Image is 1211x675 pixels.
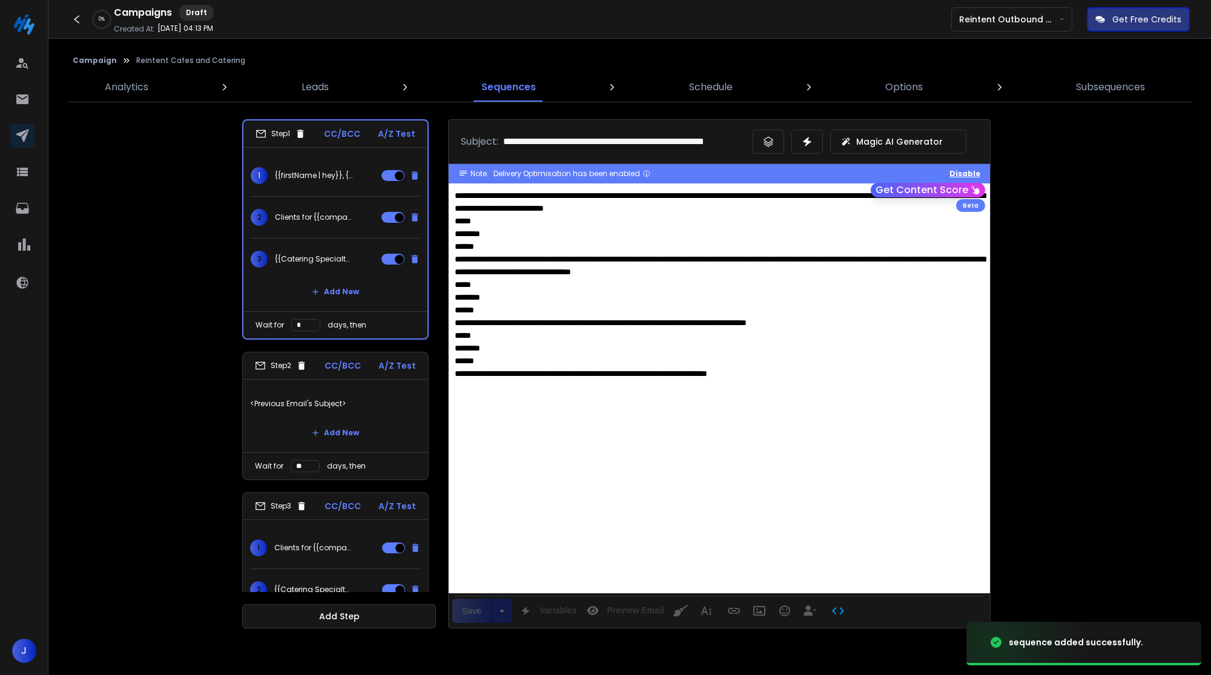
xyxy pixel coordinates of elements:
[956,199,985,212] div: Beta
[748,599,771,623] button: Insert Image (⌘P)
[256,320,284,330] p: Wait for
[856,136,943,148] p: Magic AI Generator
[799,599,822,623] button: Insert Unsubscribe Link
[251,251,268,268] span: 3
[689,80,733,94] p: Schedule
[695,599,718,623] button: More Text
[242,604,436,628] button: Add Step
[275,171,352,180] p: {{firstName | hey}}, {what do you think? | sound good?}
[325,360,361,372] p: CC/BCC
[1076,80,1145,94] p: Subsequences
[537,605,579,616] span: Variables
[959,13,1060,25] p: Reintent Outbound Engine — Powered by Hire Highs
[871,183,985,197] button: Get Content Score
[114,24,155,34] p: Created At:
[255,461,283,471] p: Wait for
[327,461,366,471] p: days, then
[12,639,36,663] button: J
[114,5,172,20] h1: Campaigns
[1009,636,1143,648] div: sequence added successfully.
[378,128,415,140] p: A/Z Test
[12,12,36,36] img: logo
[157,24,213,33] p: [DATE] 04:13 PM
[830,130,966,154] button: Magic AI Generator
[1112,13,1181,25] p: Get Free Credits
[378,360,416,372] p: A/Z Test
[773,599,796,623] button: Emoticons
[105,80,148,94] p: Analytics
[1087,7,1190,31] button: Get Free Credits
[328,320,366,330] p: days, then
[256,128,306,139] div: Step 1
[452,599,491,623] div: Save
[136,56,245,65] p: Reintent Cafes and Catering
[179,5,214,21] div: Draft
[97,73,156,102] a: Analytics
[302,421,369,445] button: Add New
[722,599,745,623] button: Insert Link (⌘K)
[481,80,536,94] p: Sequences
[604,605,666,616] span: Preview Email
[949,169,980,179] button: Disable
[250,539,267,556] span: 1
[878,73,930,102] a: Options
[274,543,352,553] p: Clients for {{companyName|your business}}
[275,254,352,264] p: {{Catering Specialty|catering}} in {{location|your area}}?
[470,169,489,179] span: Note:
[242,352,429,480] li: Step2CC/BCCA/Z Test<Previous Email's Subject>Add NewWait fordays, then
[251,167,268,184] span: 1
[474,73,543,102] a: Sequences
[302,280,369,304] button: Add New
[251,209,268,226] span: 2
[73,56,117,65] button: Campaign
[581,599,666,623] button: Preview Email
[250,581,267,598] span: 2
[242,119,429,340] li: Step1CC/BCCA/Z Test1{{firstName | hey}}, {what do you think? | sound good?}2Clients for {{company...
[294,73,336,102] a: Leads
[325,500,361,512] p: CC/BCC
[669,599,692,623] button: Clean HTML
[378,500,416,512] p: A/Z Test
[250,387,421,421] p: <Previous Email's Subject>
[885,80,923,94] p: Options
[324,128,360,140] p: CC/BCC
[461,134,498,149] p: Subject:
[514,599,579,623] button: Variables
[1069,73,1152,102] a: Subsequences
[255,360,307,371] div: Step 2
[274,585,352,594] p: {{Catering Specialty|catering}} in {{location|your area}}?
[682,73,740,102] a: Schedule
[99,16,105,23] p: 0 %
[255,501,307,512] div: Step 3
[493,169,651,179] div: Delivery Optimisation has been enabled
[275,212,352,222] p: Clients for {{companyName|your business}}
[302,80,329,94] p: Leads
